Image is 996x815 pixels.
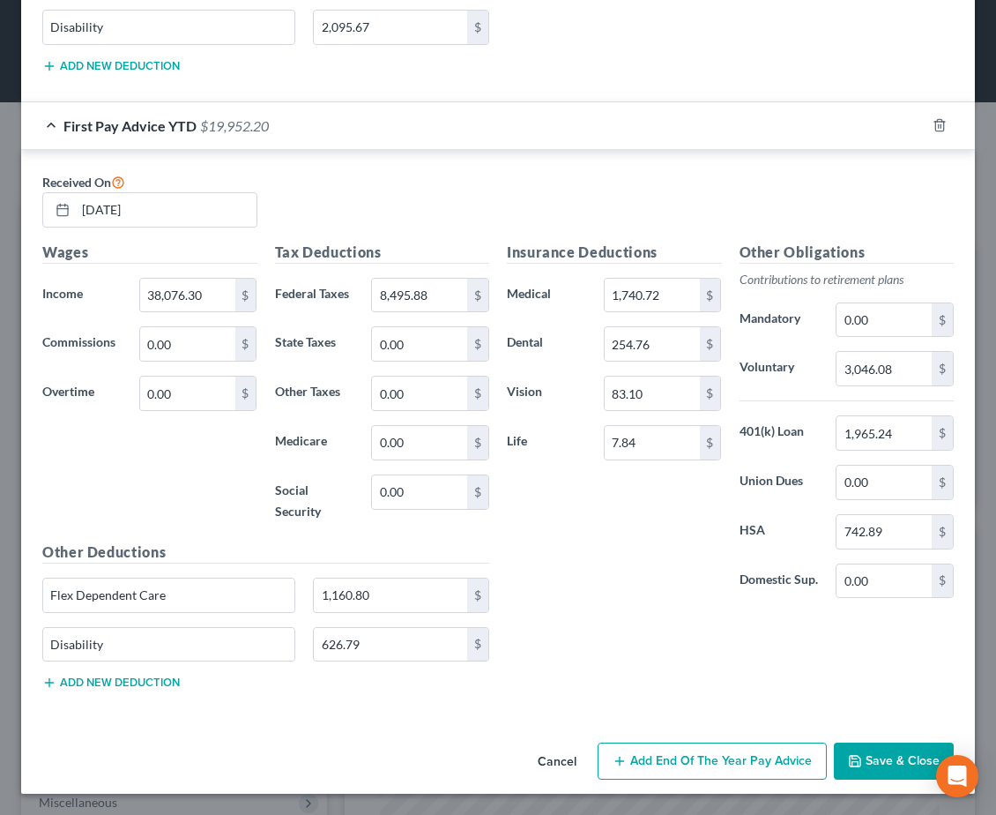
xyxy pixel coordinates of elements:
input: 0.00 [372,426,467,460]
div: $ [932,352,953,385]
div: $ [467,327,488,361]
span: Income [42,286,83,301]
div: $ [467,628,488,662]
div: $ [467,279,488,312]
label: 401(k) Loan [731,415,828,451]
div: $ [467,475,488,509]
input: 0.00 [140,279,235,312]
label: Social Security [266,475,363,527]
label: Life [498,425,595,460]
input: 0.00 [314,628,467,662]
label: Overtime [33,376,130,411]
input: Specify... [43,11,294,44]
input: 0.00 [372,377,467,410]
h5: Wages [42,242,257,264]
label: Federal Taxes [266,278,363,313]
input: 0.00 [836,416,932,450]
h5: Insurance Deductions [507,242,722,264]
input: 0.00 [605,426,700,460]
div: $ [932,515,953,549]
input: 0.00 [372,279,467,312]
div: $ [235,327,256,361]
input: Specify... [43,579,294,612]
label: Voluntary [731,351,828,386]
div: $ [700,426,721,460]
div: $ [932,416,953,450]
input: 0.00 [836,515,932,549]
div: $ [467,426,488,460]
div: $ [932,466,953,499]
label: Domestic Sup. [731,564,828,599]
div: $ [235,377,256,410]
span: First Pay Advice YTD [63,117,197,134]
h5: Other Obligations [740,242,955,264]
div: $ [700,279,721,312]
div: $ [932,565,953,598]
button: Cancel [524,744,591,780]
input: 0.00 [314,11,467,44]
p: Contributions to retirement plans [740,271,955,288]
button: Add new deduction [42,59,180,73]
input: 0.00 [140,377,235,410]
label: Mandatory [731,303,828,338]
input: 0.00 [372,475,467,509]
label: State Taxes [266,326,363,362]
label: Commissions [33,326,130,362]
input: 0.00 [140,327,235,361]
input: 0.00 [836,466,932,499]
div: $ [932,303,953,337]
h5: Tax Deductions [275,242,490,264]
span: $19,952.20 [200,117,269,134]
label: Medicare [266,425,363,460]
label: Other Taxes [266,376,363,411]
input: 0.00 [372,327,467,361]
input: 0.00 [605,279,700,312]
label: Medical [498,278,595,313]
input: MM/DD/YYYY [76,193,256,227]
label: Dental [498,326,595,362]
div: $ [235,279,256,312]
div: $ [467,377,488,410]
label: Vision [498,376,595,411]
button: Add new deduction [42,676,180,690]
input: 0.00 [605,377,700,410]
div: $ [700,377,721,410]
div: $ [467,579,488,612]
input: 0.00 [836,352,932,385]
label: Union Dues [731,465,828,500]
div: Open Intercom Messenger [936,755,978,797]
input: 0.00 [314,579,467,612]
button: Add End of the Year Pay Advice [598,743,827,780]
label: HSA [731,514,828,550]
input: 0.00 [605,327,700,361]
input: 0.00 [836,303,932,337]
input: 0.00 [836,565,932,598]
input: Specify... [43,628,294,662]
label: Received On [42,171,125,192]
div: $ [467,11,488,44]
button: Save & Close [834,743,954,780]
div: $ [700,327,721,361]
h5: Other Deductions [42,542,489,564]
